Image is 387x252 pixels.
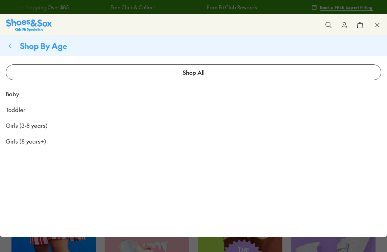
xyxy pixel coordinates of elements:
[206,4,256,11] a: Earn Fit Club Rewards
[6,19,52,31] a: Shoes & Sox
[109,4,154,11] a: Free Click & Collect
[6,89,19,98] span: Baby
[4,3,25,24] button: Open gorgias live chat
[6,137,46,145] span: Girls (8 years+)
[6,19,52,31] img: SNS_Logo_Responsive.svg
[320,4,373,10] span: Book a FREE Expert Fitting
[6,105,25,114] span: Toddler
[6,64,381,80] a: Shop All
[13,4,68,11] a: Free Shipping Over $85
[6,121,48,130] span: Girls (3-8 years)
[311,1,373,14] a: Book a FREE Expert Fitting
[20,40,67,51] span: Shop By Age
